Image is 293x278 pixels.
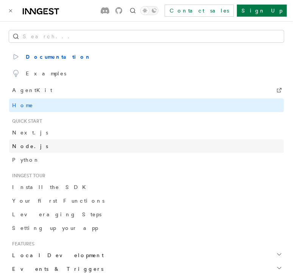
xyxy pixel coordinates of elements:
[9,262,284,276] button: Events & Triggers
[9,82,284,98] a: AgentKit
[12,211,101,217] span: Leveraging Steps
[9,126,284,139] a: Next.js
[12,225,98,231] span: Setting up your app
[9,30,284,42] button: Search...
[9,208,284,221] a: Leveraging Steps
[12,68,66,79] span: Examples
[9,221,284,235] a: Setting up your app
[6,6,15,15] button: Toggle navigation
[12,184,90,190] span: Install the SDK
[12,52,91,62] span: Documentation
[12,143,48,149] span: Node.js
[9,98,284,112] a: Home
[9,139,284,153] a: Node.js
[9,48,284,65] a: Documentation
[9,153,284,167] a: Python
[12,130,48,136] span: Next.js
[9,241,34,247] span: Features
[9,118,42,124] span: Quick start
[140,6,159,15] button: Toggle dark mode
[165,5,234,17] a: Contact sales
[128,6,137,15] button: Find something...
[9,180,284,194] a: Install the SDK
[12,198,104,204] span: Your first Functions
[12,157,40,163] span: Python
[9,248,284,262] button: Local Development
[9,194,284,208] a: Your first Functions
[9,173,45,179] span: Inngest tour
[12,102,33,109] span: Home
[9,65,284,82] a: Examples
[237,5,287,17] a: Sign Up
[12,85,52,95] span: AgentKit
[9,251,104,259] span: Local Development
[9,265,103,273] span: Events & Triggers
